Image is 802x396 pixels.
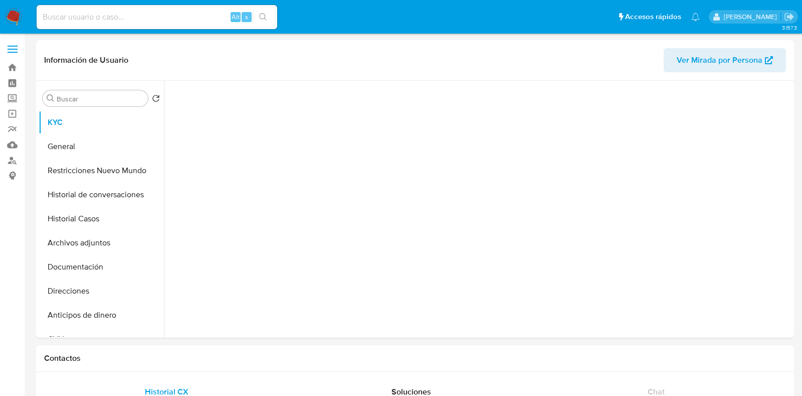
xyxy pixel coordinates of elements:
[37,11,277,24] input: Buscar usuario o caso...
[253,10,273,24] button: search-icon
[664,48,786,72] button: Ver Mirada por Persona
[784,12,794,22] a: Salir
[691,13,700,21] a: Notificaciones
[39,327,164,351] button: CVU
[39,231,164,255] button: Archivos adjuntos
[39,110,164,135] button: KYC
[152,94,160,105] button: Volver al orden por defecto
[724,12,780,22] p: noelia.huarte@mercadolibre.com
[39,135,164,159] button: General
[44,55,128,65] h1: Información de Usuario
[39,279,164,303] button: Direcciones
[245,12,248,22] span: s
[39,303,164,327] button: Anticipos de dinero
[232,12,240,22] span: Alt
[677,48,762,72] span: Ver Mirada por Persona
[47,94,55,102] button: Buscar
[44,353,786,363] h1: Contactos
[39,183,164,207] button: Historial de conversaciones
[39,207,164,231] button: Historial Casos
[39,255,164,279] button: Documentación
[39,159,164,183] button: Restricciones Nuevo Mundo
[57,94,144,103] input: Buscar
[625,12,681,22] span: Accesos rápidos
